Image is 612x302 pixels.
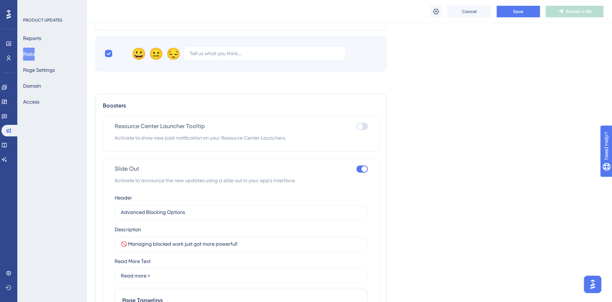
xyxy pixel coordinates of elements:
[23,17,62,23] div: PRODUCT UPDATES
[166,48,178,59] div: 😔
[115,193,132,202] div: Header
[546,6,603,17] button: Publish in EN
[497,6,540,17] button: Save
[115,225,141,234] div: Description
[115,257,151,266] div: Read More Text
[132,48,143,59] div: 😀
[17,2,45,10] span: Need Help?
[582,273,603,295] iframe: UserGuiding AI Assistant Launcher
[462,9,477,14] span: Cancel
[23,95,39,108] button: Access
[149,48,160,59] div: 😐
[121,272,362,280] input: Read More >
[115,176,368,185] span: Activate to announce the new updates using a slide out in your app’s interface.
[121,208,362,216] input: Product Updates
[190,49,340,57] input: Tell us what you think...
[115,122,205,131] span: Resource Center Launcher Tooltip
[23,79,41,92] button: Domain
[23,64,55,76] button: Page Settings
[103,101,379,110] div: Boosters
[121,240,362,248] input: Check out the latest improvements in our product!
[115,134,368,142] span: Activate to show new post notification on your Resource Center Launchers.
[23,32,41,45] button: Reports
[23,48,35,61] button: Posts
[566,9,591,14] span: Publish in EN
[115,165,139,173] span: Slide Out
[513,9,523,14] span: Save
[448,6,491,17] button: Cancel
